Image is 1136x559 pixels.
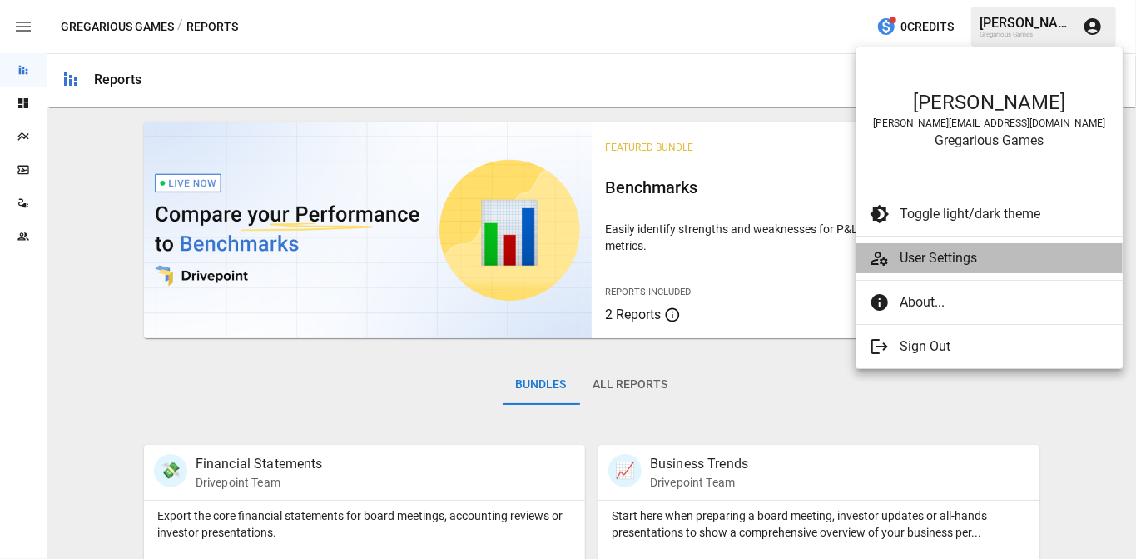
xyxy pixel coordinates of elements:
[900,292,1109,312] span: About...
[873,117,1106,129] div: [PERSON_NAME][EMAIL_ADDRESS][DOMAIN_NAME]
[873,91,1106,114] div: [PERSON_NAME]
[900,248,1109,268] span: User Settings
[900,204,1109,224] span: Toggle light/dark theme
[873,132,1106,148] div: Gregarious Games
[900,337,1109,357] span: Sign Out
